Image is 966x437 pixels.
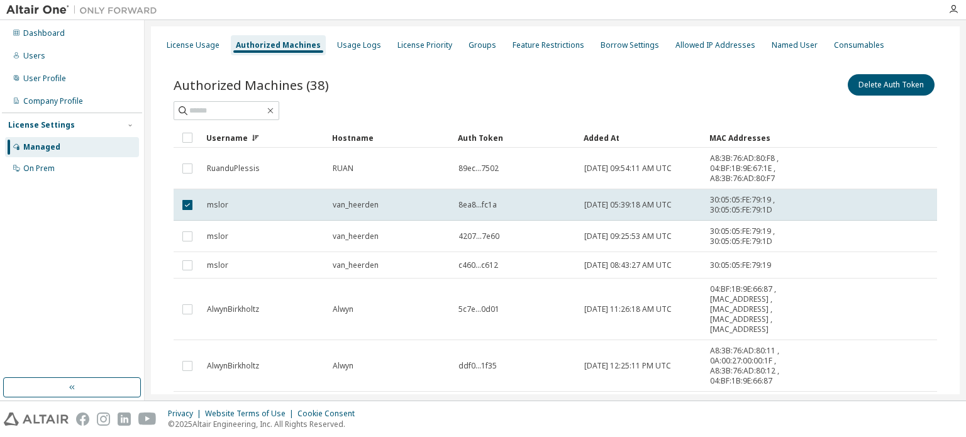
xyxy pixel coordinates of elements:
[168,409,205,419] div: Privacy
[337,40,381,50] div: Usage Logs
[675,40,755,50] div: Allowed IP Addresses
[458,163,499,174] span: 89ec...7502
[601,40,659,50] div: Borrow Settings
[23,51,45,61] div: Users
[469,40,496,50] div: Groups
[333,361,353,371] span: Alwyn
[848,74,935,96] button: Delete Auth Token
[297,409,362,419] div: Cookie Consent
[333,304,353,314] span: Alwyn
[6,4,164,16] img: Altair One
[584,128,699,148] div: Added At
[584,361,671,371] span: [DATE] 12:25:11 PM UTC
[834,40,884,50] div: Consumables
[397,40,452,50] div: License Priority
[8,120,75,130] div: License Settings
[513,40,584,50] div: Feature Restrictions
[710,153,798,184] span: A8:3B:76:AD:80:F8 , 04:BF:1B:9E:67:1E , A8:3B:76:AD:80:F7
[458,128,574,148] div: Auth Token
[584,260,672,270] span: [DATE] 08:43:27 AM UTC
[458,361,497,371] span: ddf0...1f35
[168,419,362,429] p: © 2025 Altair Engineering, Inc. All Rights Reserved.
[23,74,66,84] div: User Profile
[205,409,297,419] div: Website Terms of Use
[23,142,60,152] div: Managed
[332,128,448,148] div: Hostname
[167,40,219,50] div: License Usage
[584,304,672,314] span: [DATE] 11:26:18 AM UTC
[23,96,83,106] div: Company Profile
[76,412,89,426] img: facebook.svg
[236,40,321,50] div: Authorized Machines
[207,200,228,210] span: mslor
[772,40,818,50] div: Named User
[23,163,55,174] div: On Prem
[333,200,379,210] span: van_heerden
[206,128,322,148] div: Username
[333,260,379,270] span: van_heerden
[710,346,798,386] span: A8:3B:76:AD:80:11 , 0A:00:27:00:00:1F , A8:3B:76:AD:80:12 , 04:BF:1B:9E:66:87
[207,231,228,241] span: mslor
[584,231,672,241] span: [DATE] 09:25:53 AM UTC
[333,231,379,241] span: van_heerden
[458,231,499,241] span: 4207...7e60
[584,163,672,174] span: [DATE] 09:54:11 AM UTC
[207,260,228,270] span: mslor
[710,260,771,270] span: 30:05:05:FE:79:19
[207,361,259,371] span: AlwynBirkholtz
[709,128,799,148] div: MAC Addresses
[458,304,499,314] span: 5c7e...0d01
[710,284,798,335] span: 04:BF:1B:9E:66:87 , [MAC_ADDRESS] , [MAC_ADDRESS] , [MAC_ADDRESS] , [MAC_ADDRESS]
[710,195,798,215] span: 30:05:05:FE:79:19 , 30:05:05:FE:79:1D
[97,412,110,426] img: instagram.svg
[4,412,69,426] img: altair_logo.svg
[710,226,798,246] span: 30:05:05:FE:79:19 , 30:05:05:FE:79:1D
[138,412,157,426] img: youtube.svg
[458,260,498,270] span: c460...c612
[584,200,672,210] span: [DATE] 05:39:18 AM UTC
[333,163,353,174] span: RUAN
[23,28,65,38] div: Dashboard
[118,412,131,426] img: linkedin.svg
[207,163,260,174] span: RuanduPlessis
[458,200,497,210] span: 8ea8...fc1a
[207,304,259,314] span: AlwynBirkholtz
[174,76,329,94] span: Authorized Machines (38)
